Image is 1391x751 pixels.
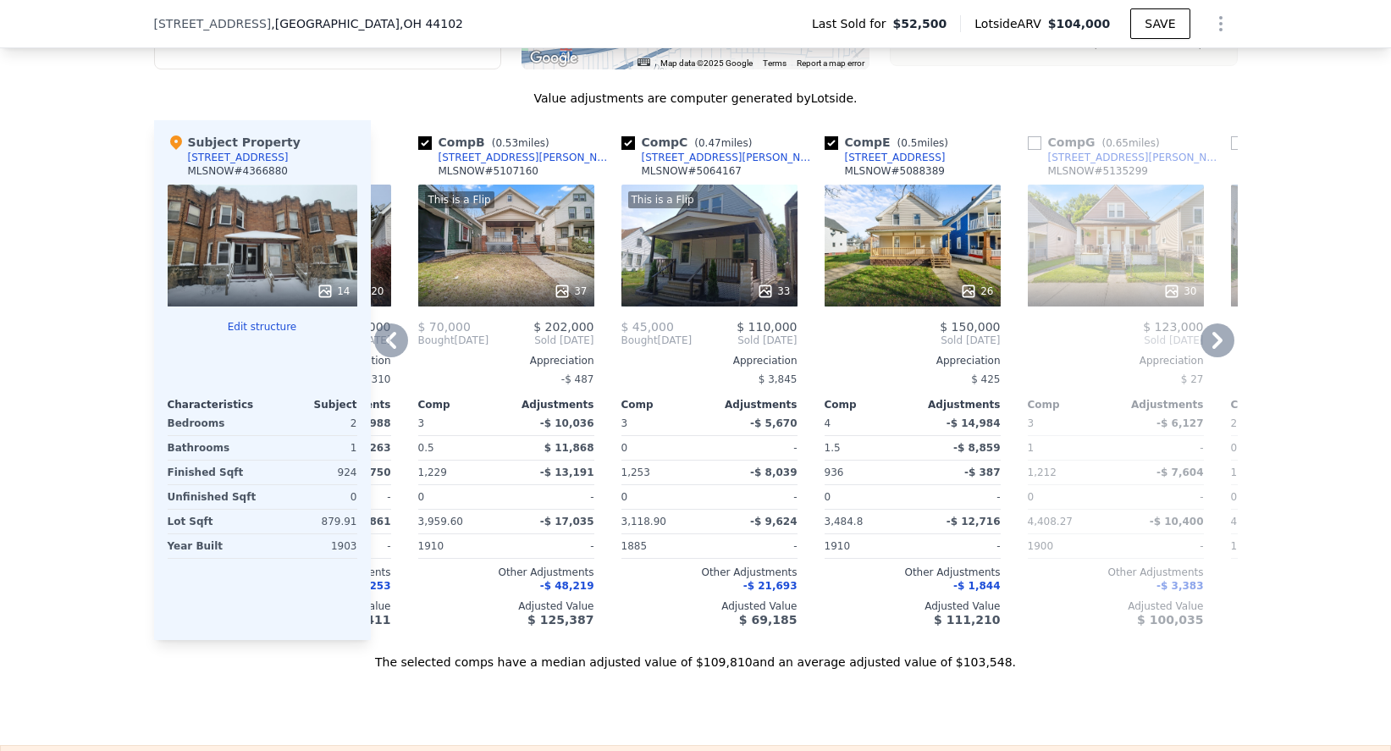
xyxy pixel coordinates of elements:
[526,47,582,69] a: Open this area in Google Maps (opens a new window)
[266,485,357,509] div: 0
[901,137,917,149] span: 0.5
[687,137,759,149] span: ( miles)
[418,320,471,334] span: $ 70,000
[418,436,503,460] div: 0.5
[916,485,1001,509] div: -
[1028,151,1224,164] a: [STREET_ADDRESS][PERSON_NAME]
[621,398,709,411] div: Comp
[540,580,594,592] span: -$ 48,219
[621,534,706,558] div: 1885
[1143,320,1203,334] span: $ 123,000
[526,47,582,69] img: Google
[1130,8,1190,39] button: SAVE
[418,534,503,558] div: 1910
[533,320,593,334] span: $ 202,000
[759,373,798,385] span: $ 3,845
[642,151,818,164] div: [STREET_ADDRESS][PERSON_NAME]
[418,516,463,527] span: 3,959.60
[621,334,693,347] div: [DATE]
[439,164,538,178] div: MLSNOW # 5107160
[418,354,594,367] div: Appreciation
[750,516,797,527] span: -$ 9,624
[947,516,1001,527] span: -$ 12,716
[621,320,674,334] span: $ 45,000
[1048,151,1224,164] div: [STREET_ADDRESS][PERSON_NAME]
[1119,534,1204,558] div: -
[825,354,1001,367] div: Appreciation
[763,58,787,68] a: Terms (opens in new tab)
[845,164,945,178] div: MLSNOW # 5088389
[1163,283,1196,300] div: 30
[544,442,594,454] span: $ 11,868
[561,373,594,385] span: -$ 487
[893,15,947,32] span: $52,500
[527,613,593,627] span: $ 125,387
[1028,134,1167,151] div: Comp G
[400,17,463,30] span: , OH 44102
[418,566,594,579] div: Other Adjustments
[1048,17,1111,30] span: $104,000
[554,283,587,300] div: 37
[188,164,288,178] div: MLSNOW # 4366880
[825,599,1001,613] div: Adjusted Value
[418,151,615,164] a: [STREET_ADDRESS][PERSON_NAME]
[266,436,357,460] div: 1
[540,417,594,429] span: -$ 10,036
[621,516,666,527] span: 3,118.90
[891,137,955,149] span: ( miles)
[709,398,798,411] div: Adjustments
[168,134,301,151] div: Subject Property
[1028,566,1204,579] div: Other Adjustments
[797,58,864,68] a: Report a map error
[845,151,946,164] div: [STREET_ADDRESS]
[757,283,790,300] div: 33
[489,334,593,347] span: Sold [DATE]
[317,283,350,300] div: 14
[485,137,556,149] span: ( miles)
[168,398,262,411] div: Characteristics
[621,436,706,460] div: 0
[154,15,272,32] span: [STREET_ADDRESS]
[638,58,649,66] button: Keyboard shortcuts
[154,90,1238,107] div: Value adjustments are computer generated by Lotside .
[974,15,1047,32] span: Lotside ARV
[1181,373,1204,385] span: $ 27
[642,164,742,178] div: MLSNOW # 5064167
[825,516,864,527] span: 3,484.8
[418,599,594,613] div: Adjusted Value
[168,436,259,460] div: Bathrooms
[812,15,893,32] span: Last Sold for
[621,467,650,478] span: 1,253
[960,283,993,300] div: 26
[266,534,357,558] div: 1903
[825,534,909,558] div: 1910
[262,398,357,411] div: Subject
[1106,137,1129,149] span: 0.65
[743,580,798,592] span: -$ 21,693
[621,334,658,347] span: Bought
[621,566,798,579] div: Other Adjustments
[271,15,463,32] span: , [GEOGRAPHIC_DATA]
[168,510,259,533] div: Lot Sqft
[1119,436,1204,460] div: -
[154,640,1238,671] div: The selected comps have a median adjusted value of $109,810 and an average adjusted value of $103...
[168,411,259,435] div: Bedrooms
[947,417,1001,429] span: -$ 14,984
[510,485,594,509] div: -
[418,334,489,347] div: [DATE]
[1156,417,1203,429] span: -$ 6,127
[825,334,1001,347] span: Sold [DATE]
[1035,39,1100,50] text: Selected Comp
[1150,516,1204,527] span: -$ 10,400
[1028,354,1204,367] div: Appreciation
[1231,134,1370,151] div: Comp H
[953,442,1000,454] span: -$ 8,859
[692,334,797,347] span: Sold [DATE]
[750,417,797,429] span: -$ 5,670
[1231,491,1238,503] span: 0
[1231,516,1260,527] span: 4,356
[418,491,425,503] span: 0
[698,137,721,149] span: 0.47
[825,151,946,164] a: [STREET_ADDRESS]
[1028,334,1204,347] span: Sold [DATE]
